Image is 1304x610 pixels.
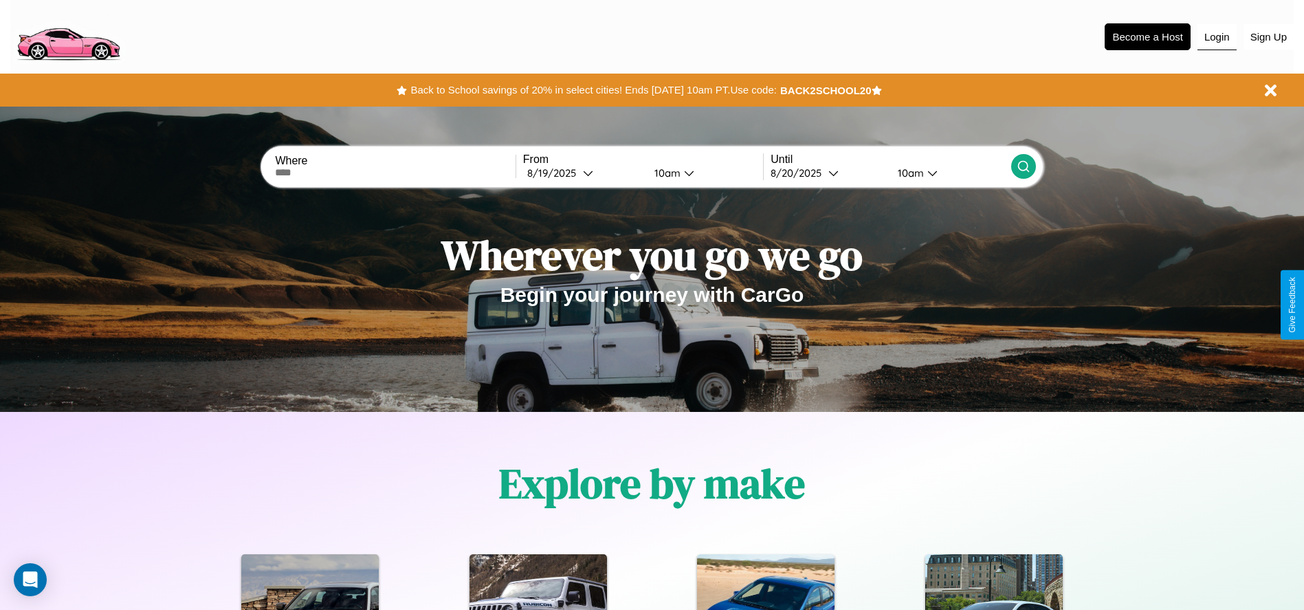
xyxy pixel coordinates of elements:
div: 8 / 20 / 2025 [771,166,828,179]
button: 10am [887,166,1011,180]
div: 10am [648,166,684,179]
div: Open Intercom Messenger [14,563,47,596]
button: 10am [643,166,764,180]
div: 10am [891,166,927,179]
label: Until [771,153,1010,166]
img: logo [10,7,126,64]
div: 8 / 19 / 2025 [527,166,583,179]
b: BACK2SCHOOL20 [780,85,872,96]
button: Back to School savings of 20% in select cities! Ends [DATE] 10am PT.Use code: [407,80,780,100]
button: Sign Up [1244,24,1294,50]
label: From [523,153,763,166]
label: Where [275,155,515,167]
button: Login [1197,24,1237,50]
div: Give Feedback [1288,277,1297,333]
h1: Explore by make [499,455,805,512]
button: Become a Host [1105,23,1191,50]
button: 8/19/2025 [523,166,643,180]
